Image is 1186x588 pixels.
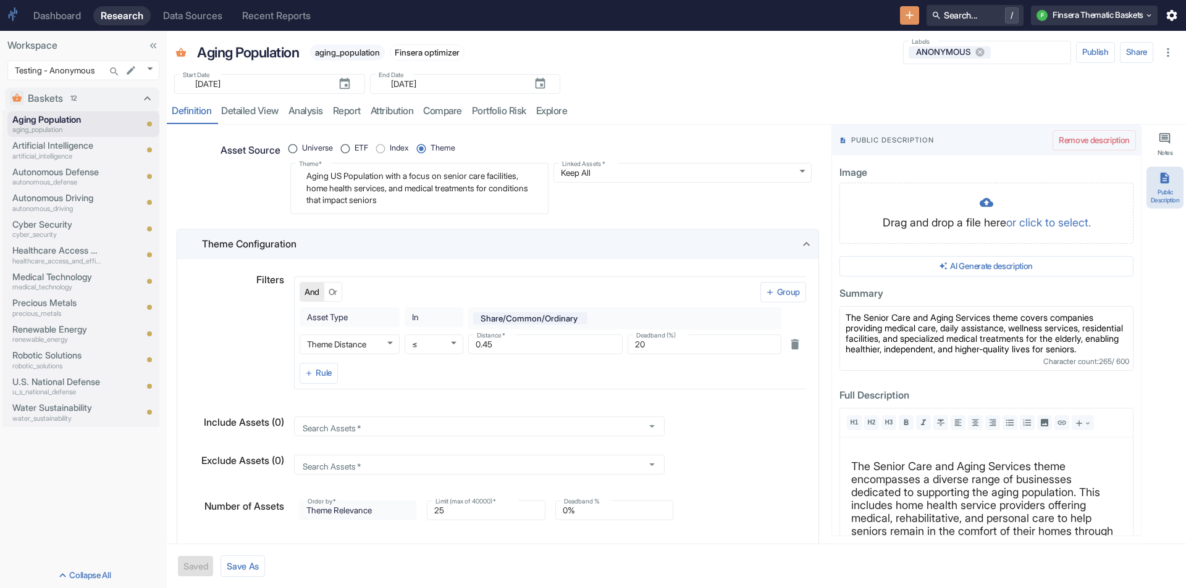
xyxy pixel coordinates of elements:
span: ETF [355,143,368,154]
button: Remove description [1053,130,1136,151]
a: Aging Populationaging_population [12,113,101,135]
a: Autonomous Defenseautonomous_defense [12,165,101,188]
p: u_s_national_defense [12,387,101,397]
p: cyber_security [12,230,101,240]
p: Artificial Intelligence [12,139,101,152]
div: position [290,139,465,158]
div: Keep All [553,163,812,183]
div: Dashboard [33,10,81,22]
button: New Resource [900,6,919,25]
button: Or [324,282,342,302]
p: artificial_intelligence [12,151,101,162]
span: Finsera optimizer [390,48,464,57]
p: Robotic Solutions [12,349,101,362]
div: Aging Population [194,39,303,67]
div: Baskets12 [5,88,159,110]
p: or click to select. [1006,214,1091,231]
div: In [405,307,463,327]
div: Theme Configuration [177,230,818,259]
label: Deadband % [564,497,600,506]
p: Cyber Security [12,218,101,231]
span: aging_population [310,48,385,57]
a: attribution [366,99,419,124]
button: AI Generate description [839,256,1133,277]
p: Aging Population [12,113,101,126]
button: FFinsera Thematic Baskets [1031,6,1158,25]
div: resource tabs [167,99,1186,124]
div: Definition [172,105,211,117]
p: autonomous_defense [12,177,101,188]
label: Limit (max of 40000) [435,497,496,506]
label: Distance [477,331,505,340]
p: Workspace [7,38,159,53]
button: edit [122,62,140,79]
p: Exclude Assets (0) [201,453,284,468]
div: ANONYMOUS [909,46,991,59]
a: Renewable Energyrenewable_energy [12,323,101,345]
button: Publish [1076,42,1115,63]
p: Autonomous Driving [12,191,101,205]
p: Autonomous Defense [12,165,101,179]
span: ANONYMOUS [911,46,978,58]
a: Explore [531,99,573,124]
label: Deadband (%) [636,331,676,340]
div: Theme Relevance [299,500,417,520]
p: robotic_solutions [12,361,101,371]
a: Cyber Securitycyber_security [12,218,101,240]
input: yyyy-mm-dd [384,77,524,91]
p: Renewable Energy [12,323,101,336]
div: Recent Reports [242,10,311,22]
p: healthcare_access_and_efficiency [12,256,101,267]
p: medical_technology [12,282,101,292]
a: Medical Technologymedical_technology [12,270,101,292]
button: Notes [1146,127,1184,162]
p: aging_population [12,125,101,135]
a: U.S. National Defenseu_s_national_defense [12,375,101,397]
div: Public Description [1149,188,1181,204]
button: Search... [106,63,123,80]
p: Character count: 265 / 600 [1043,357,1129,366]
p: Full Description [839,388,1109,403]
p: Number of Assets [204,499,284,514]
button: h2 [864,415,879,430]
span: Index [390,143,409,154]
button: And [300,282,324,302]
button: Open [644,457,660,473]
a: report [328,99,366,124]
button: Delete rule [785,334,805,354]
p: Water Sustainability [12,401,101,415]
button: Search.../ [927,5,1024,26]
a: compare [418,99,467,124]
a: analysis [284,99,328,124]
p: Healthcare Access and Efficiency [12,244,101,257]
button: Collapse All [2,566,164,586]
span: Basket [175,48,187,60]
a: Water Sustainabilitywater_sustainability [12,401,101,423]
button: Group [760,282,806,303]
span: Universe [302,143,333,154]
label: Linked Assets [562,159,605,168]
p: Medical Technology [12,270,101,284]
a: Healthcare Access and Efficiencyhealthcare_access_and_efficiency [12,244,101,266]
p: Theme Configuration [202,237,296,252]
label: End Date [379,70,404,80]
a: Recent Reports [235,6,318,25]
span: Theme [431,143,455,154]
button: Save As [221,555,265,577]
textarea: Aging US Population with a focus on senior care facilities, home health services, and medical tre... [299,168,540,209]
p: Precious Metals [12,296,101,310]
p: Include Assets (0) [204,415,284,430]
button: h3 [881,415,896,430]
a: Artificial Intelligenceartificial_intelligence [12,139,101,161]
label: Labels [912,37,930,46]
a: Robotic Solutionsrobotic_solutions [12,349,101,371]
div: F [1037,10,1048,21]
button: Open [644,418,660,434]
a: Research [93,6,151,25]
a: detailed view [216,99,284,124]
p: Baskets [28,91,63,106]
button: Collapse Sidebar [145,37,162,54]
input: yyyy-mm-dd [188,77,328,91]
p: autonomous_driving [12,204,101,214]
p: Filters [256,273,284,288]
